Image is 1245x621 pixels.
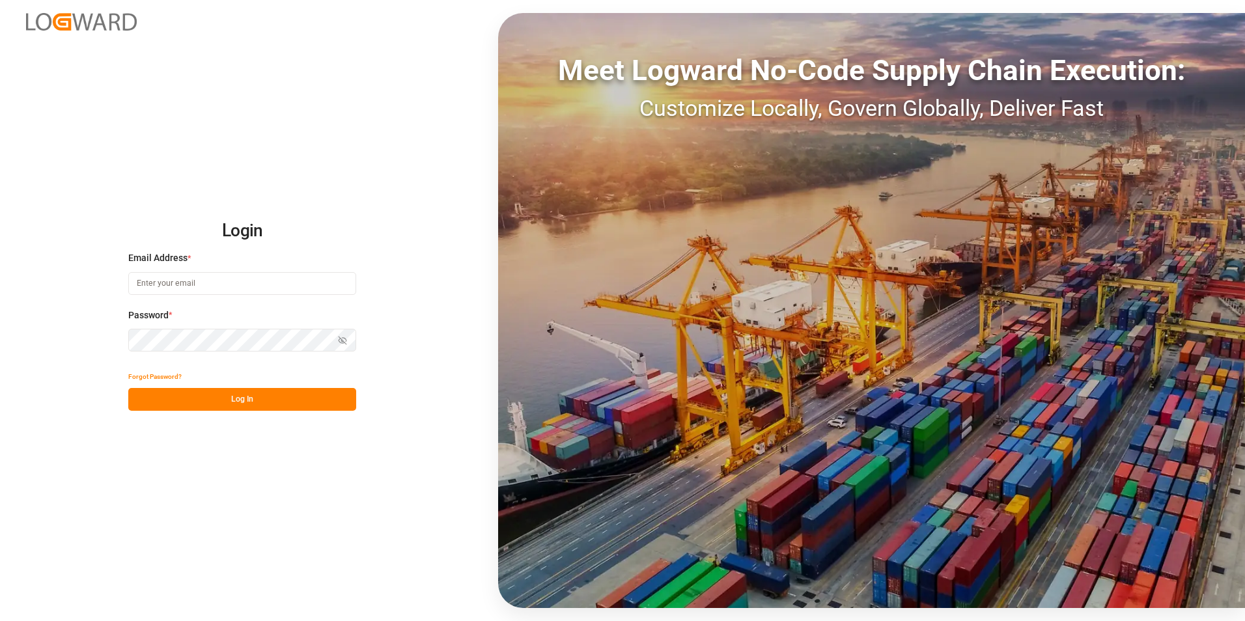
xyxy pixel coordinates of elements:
[128,251,188,265] span: Email Address
[128,210,356,252] h2: Login
[128,365,182,388] button: Forgot Password?
[128,388,356,411] button: Log In
[498,92,1245,125] div: Customize Locally, Govern Globally, Deliver Fast
[26,13,137,31] img: Logward_new_orange.png
[128,272,356,295] input: Enter your email
[128,309,169,322] span: Password
[498,49,1245,92] div: Meet Logward No-Code Supply Chain Execution:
